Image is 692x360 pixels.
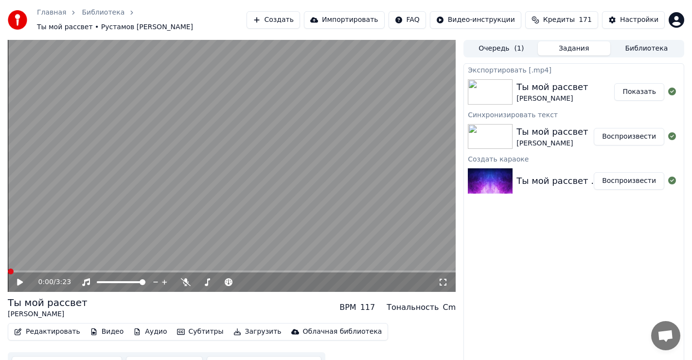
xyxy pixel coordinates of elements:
div: Ты мой рассвет [516,125,588,139]
div: BPM [339,302,356,313]
button: Воспроизвести [594,128,664,145]
button: Видео-инструкции [430,11,521,29]
div: 117 [360,302,375,313]
button: Воспроизвести [594,172,664,190]
div: Настройки [620,15,658,25]
span: 0:00 [38,277,53,287]
div: Синхронизировать текст [464,108,684,120]
button: Показать [614,83,664,101]
div: [PERSON_NAME] [516,94,588,104]
button: Очередь [465,41,537,55]
div: Создать караоке [464,153,684,164]
div: Облачная библиотека [303,327,382,337]
img: youka [8,10,27,30]
div: Ты мой рассвет [516,80,588,94]
div: Cm [443,302,456,313]
a: Библиотека [82,8,124,18]
div: Открытый чат [651,321,680,350]
span: ( 1 ) [515,44,524,54]
div: / [38,277,62,287]
button: Загрузить [230,325,285,339]
div: Тональность [387,302,439,313]
button: Кредиты171 [525,11,598,29]
span: 171 [579,15,592,25]
nav: breadcrumb [37,8,247,32]
div: Ты мой рассвет [8,296,88,309]
span: 3:23 [56,277,71,287]
div: [PERSON_NAME] [516,139,588,148]
button: Редактировать [10,325,84,339]
a: Главная [37,8,66,18]
button: Настройки [602,11,665,29]
button: Видео [86,325,128,339]
button: Создать [247,11,300,29]
button: Библиотека [610,41,683,55]
button: Задания [538,41,610,55]
button: Импортировать [304,11,385,29]
button: Аудио [129,325,171,339]
div: Экспортировать [.mp4] [464,64,684,75]
div: [PERSON_NAME] [8,309,88,319]
button: FAQ [389,11,426,29]
span: Кредиты [543,15,575,25]
button: Субтитры [173,325,228,339]
span: Ты мой рассвет • Рустамов [PERSON_NAME] [37,22,193,32]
